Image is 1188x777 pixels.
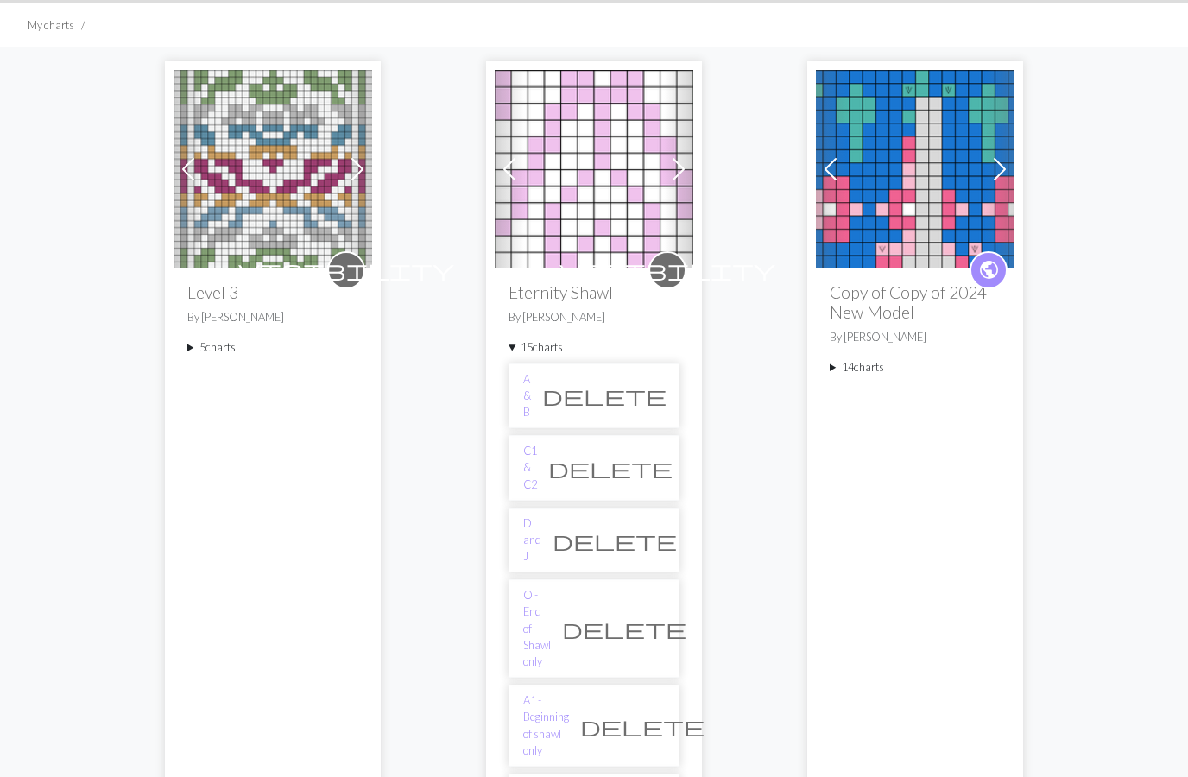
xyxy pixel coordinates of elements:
[542,383,667,407] span: delete
[569,710,716,742] button: Delete chart
[978,256,1000,283] span: public
[509,339,679,356] summary: 15charts
[551,612,698,645] button: Delete chart
[174,70,372,268] img: Diagram A
[495,159,693,175] a: A & B
[509,309,679,325] p: By [PERSON_NAME]
[559,256,775,283] span: visibility
[187,339,358,356] summary: 5charts
[238,256,454,283] span: visibility
[541,524,688,557] button: Delete chart
[523,692,569,759] a: A1 - Beginning of shawl only
[531,379,678,412] button: Delete chart
[816,70,1014,268] img: 2024 New Model Bottom Section
[580,714,705,738] span: delete
[548,456,673,480] span: delete
[28,17,74,34] li: My charts
[495,70,693,268] img: A & B
[523,443,537,493] a: C1 & C2
[830,359,1001,376] summary: 14charts
[523,371,531,421] a: A & B
[562,616,686,641] span: delete
[553,528,677,553] span: delete
[174,159,372,175] a: Diagram A
[509,282,679,302] h2: Eternity Shawl
[830,282,1001,322] h2: Copy of Copy of 2024 New Model
[537,452,684,484] button: Delete chart
[816,159,1014,175] a: 2024 New Model Bottom Section
[187,309,358,325] p: By [PERSON_NAME]
[559,253,775,287] i: private
[523,587,551,670] a: O - End of Shawl only
[970,251,1008,289] a: public
[238,253,454,287] i: private
[187,282,358,302] h2: Level 3
[830,329,1001,345] p: By [PERSON_NAME]
[978,253,1000,287] i: public
[523,515,541,565] a: D and J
